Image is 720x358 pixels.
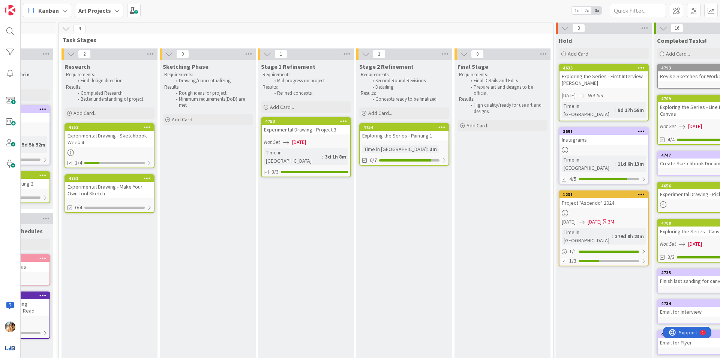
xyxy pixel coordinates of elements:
[73,24,86,33] span: 4
[368,96,448,102] li: Concepts ready to be finalized.
[466,102,546,115] li: High quality/ready for use art and designs.
[562,218,576,226] span: [DATE]
[559,37,572,44] span: Hold
[323,153,348,161] div: 3d 1h 8m
[359,123,449,166] a: 4754Exploring the Series - Painting 1Time in [GEOGRAPHIC_DATA]:3m6/7
[360,124,448,140] div: 4754Exploring the Series - Painting 1
[466,122,490,129] span: Add Card...
[457,63,488,70] span: Final Stage
[5,322,15,332] img: JF
[370,156,377,164] span: 6/7
[610,4,666,17] input: Quick Filter...
[66,84,153,90] p: Results:
[64,63,90,70] span: Research
[569,248,576,255] span: 1 / 1
[562,102,615,118] div: Time in [GEOGRAPHIC_DATA]
[615,160,616,168] span: :
[322,153,323,161] span: :
[559,128,648,135] div: 3691
[559,65,648,88] div: 4635Exploring the Series - First Interview - [PERSON_NAME]
[164,84,251,90] p: Results:
[69,176,154,181] div: 4751
[360,124,448,131] div: 4754
[613,232,646,240] div: 379d 8h 23m
[65,124,154,147] div: 4752Experimental Drawing - Sketchbook Week 4
[559,64,649,121] a: 4635Exploring the Series - First Interview - [PERSON_NAME][DATE]Not SetTime in [GEOGRAPHIC_DATA]:...
[5,5,15,15] img: Visit kanbanzone.com
[615,106,616,114] span: :
[667,253,675,261] span: 3/3
[428,145,439,153] div: 3m
[362,145,427,153] div: Time in [GEOGRAPHIC_DATA]
[666,50,690,57] span: Add Card...
[360,131,448,140] div: Exploring the Series - Painting 1
[563,192,648,197] div: 1231
[65,175,154,182] div: 4751
[563,129,648,134] div: 3691
[657,37,707,44] span: Completed Tasks!
[612,232,613,240] span: :
[69,125,154,130] div: 4752
[265,119,350,124] div: 4753
[562,156,615,172] div: Time in [GEOGRAPHIC_DATA]
[588,92,604,99] i: Not Set
[261,117,351,177] a: 4753Experimental Drawing - Project 3Not Set[DATE]Time in [GEOGRAPHIC_DATA]:3d 1h 8m3/3
[16,1,34,10] span: Support
[368,84,448,90] li: Detailing
[176,50,189,59] span: 0
[363,125,448,130] div: 4754
[292,138,306,146] span: [DATE]
[559,71,648,88] div: Exploring the Series - First Interview - [PERSON_NAME]
[65,182,154,198] div: Experimental Drawing - Make Your Own Tool Sketch
[559,128,648,145] div: 3691Instagrams
[592,7,602,14] span: 3x
[368,110,392,116] span: Add Card...
[64,174,154,213] a: 4751Experimental Drawing - Make Your Own Tool Sketch0/4
[172,90,252,96] li: Rough ideas for project
[667,136,675,144] span: 4/4
[5,343,15,353] img: avatar
[616,106,646,114] div: 8d 17h 58m
[73,96,153,102] li: Better understanding of project.
[562,92,576,100] span: [DATE]
[616,160,646,168] div: 11d 6h 13m
[172,96,252,109] li: Minimum requirements(DoD) are met
[559,65,648,71] div: 4635
[270,90,350,96] li: Refined concepts.
[172,116,196,123] span: Add Card...
[78,7,111,14] b: Art Projects
[559,247,648,256] div: 1/1
[65,131,154,147] div: Experimental Drawing - Sketchbook Week 4
[66,72,153,78] p: Requirements:
[38,6,59,15] span: Kanban
[608,218,614,226] div: 3M
[466,78,546,84] li: Final Details and Edits
[65,124,154,131] div: 4752
[73,78,153,84] li: Find design direction.
[559,191,648,198] div: 1231
[359,63,414,70] span: Stage 2 Refinement
[559,135,648,145] div: Instagrams
[459,72,546,78] p: Requirements:
[588,218,601,226] span: [DATE]
[373,50,385,59] span: 1
[78,50,91,59] span: 2
[688,122,702,130] span: [DATE]
[164,72,251,78] p: Requirements:
[562,228,612,245] div: Time in [GEOGRAPHIC_DATA]
[361,72,448,78] p: Requirements:
[572,24,585,33] span: 3
[172,78,252,84] li: Drawing/conceptualizing
[568,50,592,57] span: Add Card...
[262,118,350,125] div: 4753
[427,145,428,153] span: :
[163,63,208,70] span: Sketching Phase
[274,50,287,59] span: 1
[368,78,448,84] li: Second Round Revisions
[361,90,448,96] p: Results:
[262,84,349,90] p: Results:
[563,65,648,71] div: 4635
[471,50,484,59] span: 0
[264,148,322,165] div: Time in [GEOGRAPHIC_DATA]
[569,175,576,183] span: 4/5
